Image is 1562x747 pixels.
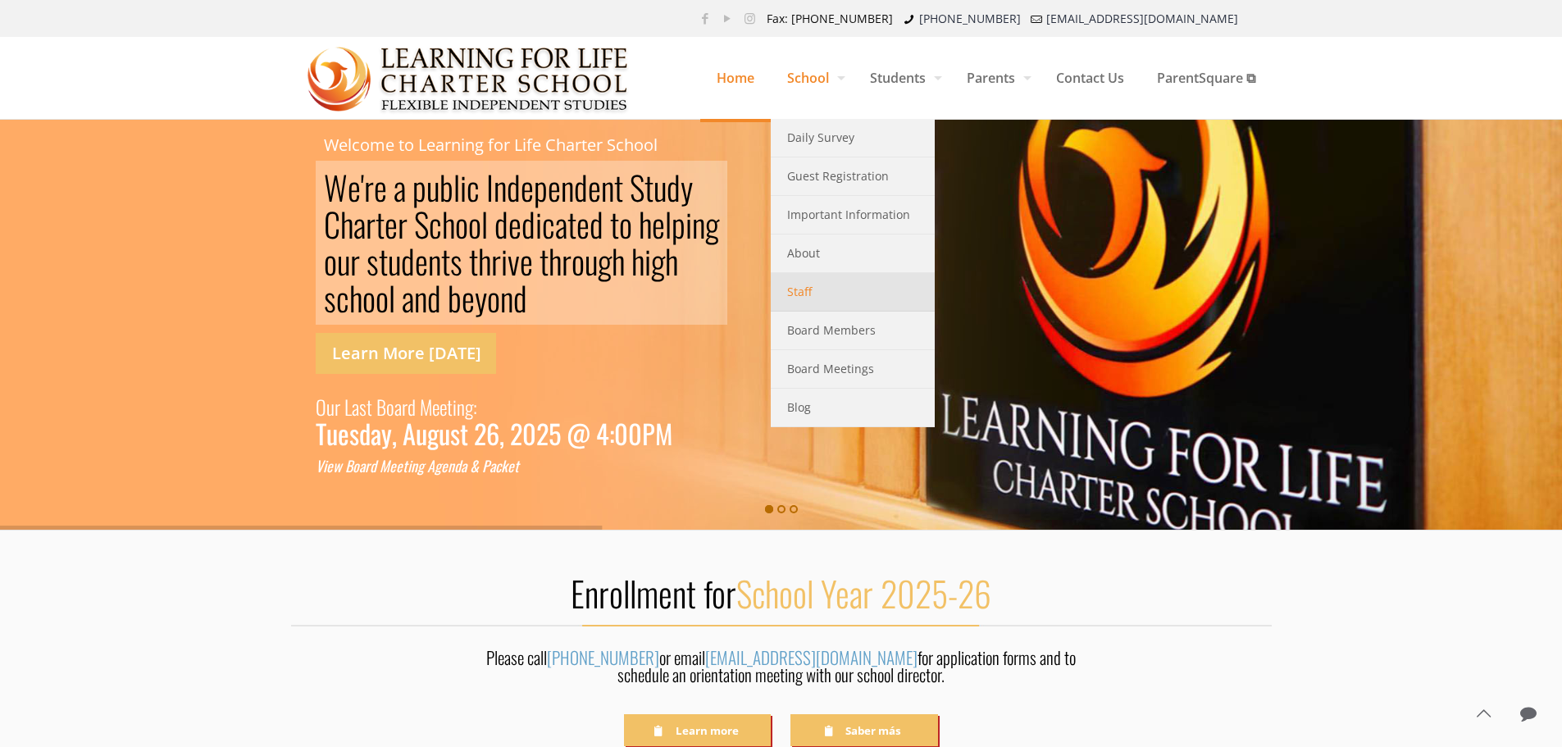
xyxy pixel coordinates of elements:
div: a [402,280,414,317]
span: Students [854,53,950,102]
div: i [323,456,326,476]
div: n [692,206,705,243]
a: Learn more [624,714,771,746]
div: u [426,169,439,206]
a: Our Last Board Meeting: Tuesday, August 26, 2025 @ 4:00PM [316,390,672,444]
a: [EMAIL_ADDRESS][DOMAIN_NAME] [705,645,918,670]
div: i [460,169,467,206]
a: Board Meetings [771,350,935,389]
i: phone [901,11,918,26]
div: d [359,423,371,444]
div: e [652,206,665,243]
span: School Year 2025-26 [736,567,991,618]
div: L [344,390,352,423]
a: Facebook icon [697,10,714,26]
span: About [787,243,820,264]
div: a [490,456,495,476]
div: 6 [486,423,499,444]
div: i [408,456,411,476]
a: View Board Meeting Agenda & Packet [316,456,519,476]
a: Board Members [771,312,935,350]
div: e [588,169,601,206]
a: ParentSquare ⧉ [1141,37,1272,119]
div: : [609,423,614,444]
div: d [507,169,521,206]
a: Students [854,37,950,119]
a: Daily Survey [771,119,935,157]
div: a [353,206,366,243]
a: Back to top icon [1466,696,1501,731]
a: Guest Registration [771,157,935,196]
div: t [469,243,478,280]
div: o [468,206,481,243]
div: c [336,280,349,317]
div: Please call or email for application forms and to schedule an orientation meeting with our school... [469,649,1094,692]
div: t [514,456,519,476]
div: r [350,243,360,280]
div: e [338,423,349,444]
div: e [508,206,521,243]
div: n [411,456,417,476]
span: Staff [787,281,812,303]
div: , [392,423,397,444]
a: Important Information [771,196,935,235]
div: t [610,206,619,243]
div: d [408,390,416,423]
div: b [448,280,462,317]
div: p [412,169,426,206]
div: h [478,243,491,280]
div: o [353,456,359,476]
div: o [386,390,394,423]
div: a [394,169,406,206]
div: M [420,390,432,423]
div: o [619,206,632,243]
div: t [379,243,388,280]
div: e [521,169,534,206]
div: V [316,456,323,476]
i: mail [1029,11,1045,26]
div: u [585,243,598,280]
div: s [450,423,460,444]
div: d [427,280,441,317]
div: e [415,243,428,280]
span: Board Members [787,320,876,341]
div: c [542,206,555,243]
div: O [316,390,326,423]
a: [PHONE_NUMBER] [919,11,1021,26]
div: e [389,456,396,476]
div: e [462,280,475,317]
div: d [370,456,376,476]
div: C [324,206,340,243]
div: d [521,206,535,243]
div: e [520,243,533,280]
div: d [667,169,681,206]
div: d [401,243,415,280]
div: h [631,243,644,280]
div: e [374,169,387,206]
div: r [402,390,408,423]
div: t [567,206,576,243]
div: r [365,456,370,476]
div: T [316,423,326,444]
div: n [494,169,507,206]
div: r [335,390,340,423]
div: u [326,423,338,444]
div: g [465,390,473,423]
span: Contact Us [1040,53,1141,102]
div: i [644,243,651,280]
div: t [460,423,468,444]
div: t [614,169,623,206]
div: l [481,206,488,243]
div: h [340,206,353,243]
div: 4 [596,423,609,444]
div: d [494,206,508,243]
div: l [453,169,460,206]
div: e [548,169,561,206]
a: About [771,235,935,273]
a: School [771,37,854,119]
a: [PHONE_NUMBER] [547,645,659,670]
div: n [457,390,465,423]
div: B [345,456,353,476]
span: School [771,53,854,102]
div: h [639,206,652,243]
